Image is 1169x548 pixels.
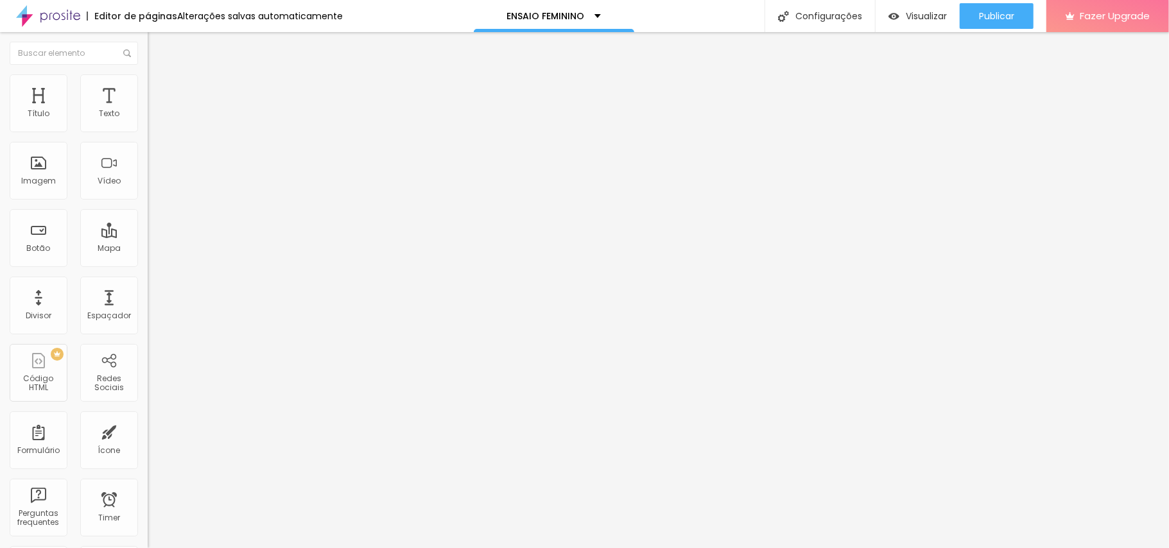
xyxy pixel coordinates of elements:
div: Vídeo [98,176,121,185]
div: Redes Sociais [83,374,134,393]
div: Alterações salvas automaticamente [177,12,343,21]
div: Código HTML [13,374,64,393]
img: Icone [778,11,789,22]
div: Divisor [26,311,51,320]
div: Espaçador [87,311,131,320]
div: Imagem [21,176,56,185]
img: Icone [123,49,131,57]
div: Botão [27,244,51,253]
button: Publicar [960,3,1034,29]
span: Visualizar [906,11,947,21]
iframe: Editor [148,32,1169,548]
div: Mapa [98,244,121,253]
div: Timer [98,513,120,522]
div: Título [28,109,49,118]
div: Ícone [98,446,121,455]
input: Buscar elemento [10,42,138,65]
button: Visualizar [876,3,960,29]
span: Fazer Upgrade [1080,10,1150,21]
span: Publicar [979,11,1014,21]
div: Editor de páginas [87,12,177,21]
p: ENSAIO FEMININO [507,12,585,21]
div: Perguntas frequentes [13,509,64,527]
img: view-1.svg [888,11,899,22]
div: Formulário [17,446,60,455]
div: Texto [99,109,119,118]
